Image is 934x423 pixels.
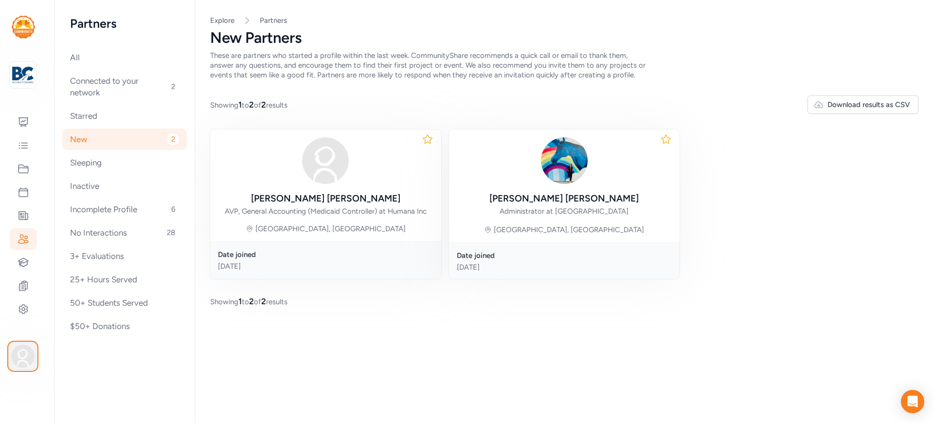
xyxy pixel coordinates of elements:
[210,16,234,25] a: Explore
[62,292,187,313] div: 50+ Students Served
[210,99,287,110] span: Showing to of results
[302,137,349,184] img: avatar38fbb18c.svg
[70,16,179,31] h2: Partners
[249,296,254,306] span: 2
[167,203,179,215] span: 6
[249,100,254,110] span: 2
[489,192,639,205] div: [PERSON_NAME] [PERSON_NAME]
[457,251,672,260] div: Date joined
[15,13,53,21] a: Back to Top
[62,199,187,220] div: Incomplete Profile
[167,81,179,92] span: 2
[12,68,27,76] span: 16 px
[4,31,142,41] h3: Style
[218,250,433,259] div: Date joined
[62,105,187,127] div: Starred
[4,4,142,13] div: Outline
[251,192,400,205] div: [PERSON_NAME] [PERSON_NAME]
[261,296,266,306] span: 2
[62,129,187,150] div: New
[12,64,34,86] img: logo
[238,100,242,110] span: 1
[541,137,588,184] img: o7MvLDomSdO5jHIWNO9h
[261,100,266,110] span: 2
[62,245,187,267] div: 3+ Evaluations
[12,16,35,38] img: logo
[255,224,406,234] div: [GEOGRAPHIC_DATA], [GEOGRAPHIC_DATA]
[457,262,672,272] div: [DATE]
[494,225,644,235] div: [GEOGRAPHIC_DATA], [GEOGRAPHIC_DATA]
[210,295,287,307] span: Showing to of results
[62,152,187,173] div: Sleeping
[62,47,187,68] div: All
[62,175,187,197] div: Inactive
[4,59,34,67] label: Font Size
[167,133,179,145] span: 2
[62,315,187,337] div: $50+ Donations
[827,100,910,110] span: Download results as CSV
[210,29,918,47] div: New Partners
[238,296,242,306] span: 1
[225,206,427,216] div: AVP, General Accounting (Medicaid Controller) at Humana Inc
[218,261,433,271] div: [DATE]
[808,95,918,114] button: Download results as CSV
[163,227,179,239] span: 28
[210,51,646,79] span: These are partners who started a profile within the last week. CommunityShare recommends a quick ...
[260,16,287,25] a: Partners
[62,70,187,103] div: Connected to your network
[210,16,918,25] nav: Breadcrumb
[62,269,187,290] div: 25+ Hours Served
[901,390,924,413] div: Open Intercom Messenger
[500,206,629,216] div: Administrator at [GEOGRAPHIC_DATA]
[62,222,187,243] div: No Interactions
